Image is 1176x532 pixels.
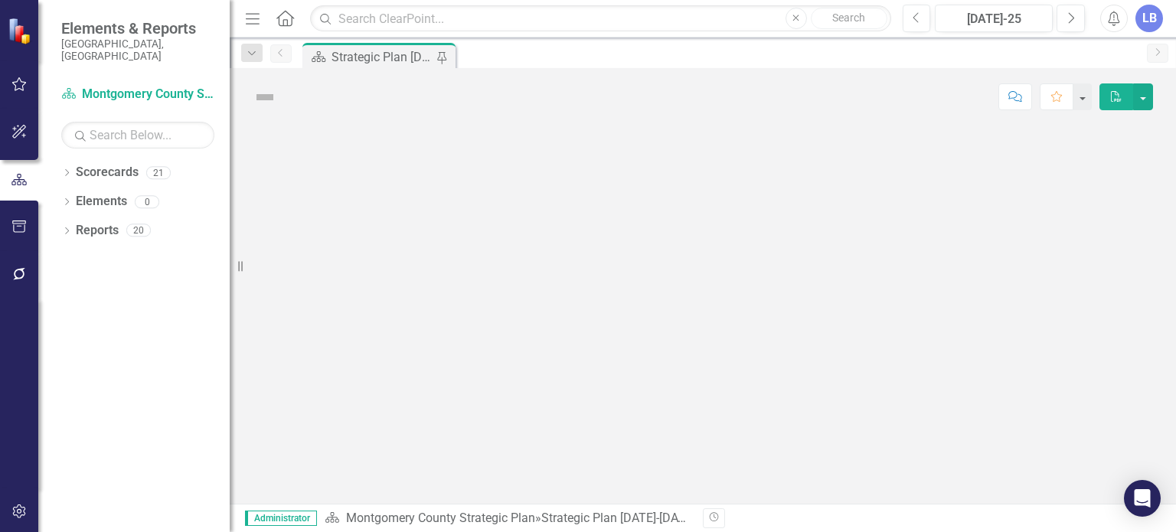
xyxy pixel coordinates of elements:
[61,38,214,63] small: [GEOGRAPHIC_DATA], [GEOGRAPHIC_DATA]
[126,224,151,237] div: 20
[332,47,433,67] div: Strategic Plan [DATE]-[DATE]
[61,19,214,38] span: Elements & Reports
[76,193,127,211] a: Elements
[940,10,1047,28] div: [DATE]-25
[146,166,171,179] div: 21
[61,86,214,103] a: Montgomery County Strategic Plan
[61,122,214,149] input: Search Below...
[1135,5,1163,32] button: LB
[8,18,34,44] img: ClearPoint Strategy
[253,85,277,109] img: Not Defined
[310,5,890,32] input: Search ClearPoint...
[935,5,1053,32] button: [DATE]-25
[832,11,865,24] span: Search
[1124,480,1161,517] div: Open Intercom Messenger
[76,222,119,240] a: Reports
[76,164,139,181] a: Scorecards
[811,8,887,29] button: Search
[135,195,159,208] div: 0
[245,511,317,526] span: Administrator
[541,511,695,525] div: Strategic Plan [DATE]-[DATE]
[346,511,535,525] a: Montgomery County Strategic Plan
[325,510,691,527] div: »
